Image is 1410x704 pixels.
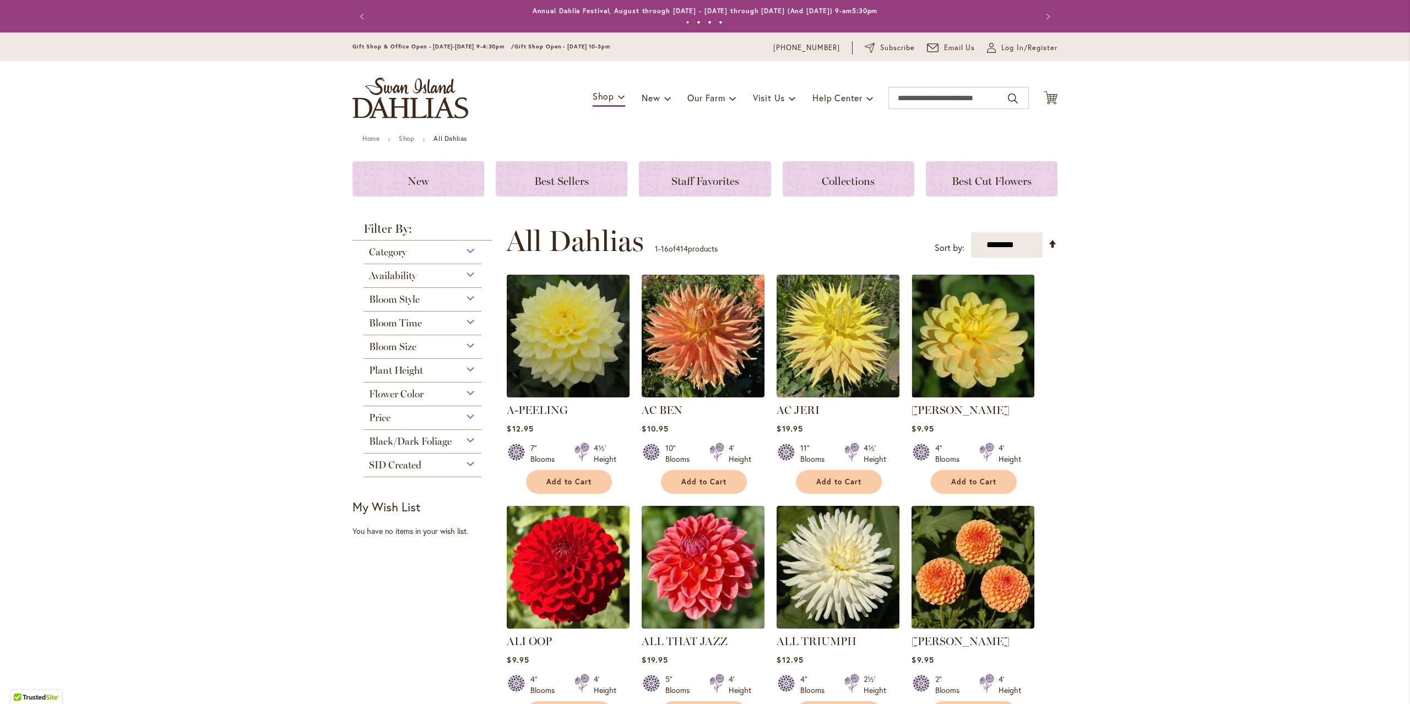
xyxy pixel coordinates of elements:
[642,506,764,629] img: ALL THAT JAZZ
[507,403,568,417] a: A-PEELING
[944,42,975,53] span: Email Us
[864,674,886,696] div: 2½' Height
[935,674,966,696] div: 2" Blooms
[800,674,831,696] div: 4" Blooms
[642,275,764,397] img: AC BEN
[369,364,423,376] span: Plant Height
[369,341,416,353] span: Bloom Size
[687,92,725,103] span: Our Farm
[352,6,375,28] button: Previous
[496,161,627,197] a: Best Sellers
[676,243,688,254] span: 414
[594,443,616,465] div: 4½' Height
[912,635,1010,648] a: [PERSON_NAME]
[593,90,614,102] span: Shop
[822,174,875,188] span: Collections
[777,654,803,665] span: $12.95
[777,275,899,397] img: AC Jeri
[665,443,696,465] div: 10" Blooms
[642,389,764,400] a: AC BEN
[686,20,690,24] button: 1 of 4
[514,43,610,50] span: Gift Shop Open - [DATE] 10-3pm
[352,43,514,50] span: Gift Shop & Office Open - [DATE]-[DATE] 9-4:30pm /
[926,161,1057,197] a: Best Cut Flowers
[655,240,718,258] p: - of products
[530,443,561,465] div: 7" Blooms
[864,443,886,465] div: 4½' Height
[369,435,452,447] span: Black/Dark Foliage
[1035,6,1057,28] button: Next
[642,423,668,434] span: $10.95
[642,403,682,417] a: AC BEN
[507,620,630,631] a: ALI OOP
[777,403,820,417] a: AC JERI
[816,477,861,487] span: Add to Cart
[507,654,529,665] span: $9.95
[507,506,630,629] img: ALI OOP
[777,506,899,629] img: ALL TRIUMPH
[912,403,1010,417] a: [PERSON_NAME]
[352,499,420,515] strong: My Wish List
[777,635,856,648] a: ALL TRIUMPH
[665,674,696,696] div: 5" Blooms
[369,317,422,329] span: Bloom Time
[507,423,533,434] span: $12.95
[719,20,723,24] button: 4 of 4
[1001,42,1057,53] span: Log In/Register
[952,174,1032,188] span: Best Cut Flowers
[783,161,914,197] a: Collections
[642,654,668,665] span: $19.95
[729,443,751,465] div: 4' Height
[777,389,899,400] a: AC Jeri
[671,174,739,188] span: Staff Favorites
[999,674,1021,696] div: 4' Height
[546,477,592,487] span: Add to Cart
[912,620,1034,631] a: AMBER QUEEN
[369,293,420,305] span: Bloom Style
[681,477,726,487] span: Add to Cart
[369,412,391,424] span: Price
[352,161,484,197] a: New
[369,459,421,471] span: SID Created
[951,477,996,487] span: Add to Cart
[912,506,1034,629] img: AMBER QUEEN
[773,42,840,53] a: [PHONE_NUMBER]
[753,92,785,103] span: Visit Us
[533,7,878,15] a: Annual Dahlia Festival, August through [DATE] - [DATE] through [DATE] (And [DATE]) 9-am5:30pm
[352,78,468,118] a: store logo
[708,20,712,24] button: 3 of 4
[987,42,1057,53] a: Log In/Register
[433,134,467,143] strong: All Dahlias
[507,389,630,400] a: A-Peeling
[935,443,966,465] div: 4" Blooms
[507,635,552,648] a: ALI OOP
[912,423,934,434] span: $9.95
[369,388,424,400] span: Flower Color
[865,42,915,53] a: Subscribe
[796,470,882,494] button: Add to Cart
[399,134,414,143] a: Shop
[506,225,644,258] span: All Dahlias
[526,470,612,494] button: Add to Cart
[777,423,802,434] span: $19.95
[931,470,1017,494] button: Add to Cart
[507,275,630,397] img: A-Peeling
[729,674,751,696] div: 4' Height
[655,243,658,254] span: 1
[999,443,1021,465] div: 4' Height
[369,270,416,282] span: Availability
[697,20,701,24] button: 2 of 4
[880,42,915,53] span: Subscribe
[642,92,660,103] span: New
[912,654,934,665] span: $9.95
[594,674,616,696] div: 4' Height
[800,443,831,465] div: 11" Blooms
[642,620,764,631] a: ALL THAT JAZZ
[408,174,429,188] span: New
[912,389,1034,400] a: AHOY MATEY
[352,526,500,537] div: You have no items in your wish list.
[661,243,669,254] span: 16
[369,246,406,258] span: Category
[935,238,964,258] label: Sort by:
[642,635,728,648] a: ALL THAT JAZZ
